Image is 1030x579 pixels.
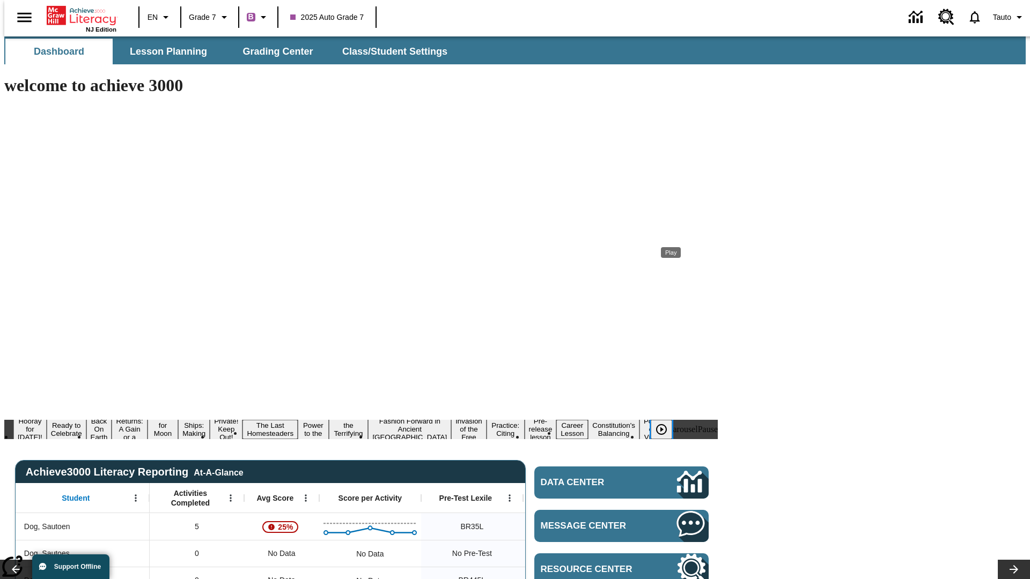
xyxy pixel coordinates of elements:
[541,521,645,531] span: Message Center
[4,36,1026,64] div: SubNavbar
[932,3,961,32] a: Resource Center, Will open in new tab
[143,8,177,27] button: Language: EN, Select a language
[329,412,369,447] button: Slide 10 Attack of the Terrifying Tomatoes
[651,420,672,439] button: Play
[993,12,1011,23] span: Tauto
[556,420,588,439] button: Slide 15 Career Lesson
[368,415,451,443] button: Slide 11 Fashion Forward in Ancient Rome
[652,425,718,434] div: heroCarouselPause
[451,407,487,451] button: Slide 12 The Invasion of the Free CD
[178,412,210,447] button: Slide 6 Cruise Ships: Making Waves
[242,8,274,27] button: Boost Class color is purple. Change class color
[961,3,989,31] a: Notifications
[342,46,447,58] span: Class/Student Settings
[13,415,47,443] button: Slide 1 Hooray for Constitution Day!
[112,407,147,451] button: Slide 4 Free Returns: A Gain or a Drain?
[150,540,244,567] div: 0, Dog, Sautoes
[274,517,297,537] span: 25%
[224,39,332,64] button: Grading Center
[262,543,300,565] span: No Data
[651,420,683,439] div: Play
[351,543,389,565] div: No Data, Dog, Sautoes
[128,490,144,506] button: Open Menu
[242,420,298,439] button: Slide 8 The Last Homesteaders
[115,39,222,64] button: Lesson Planning
[541,564,645,575] span: Resource Center
[4,76,718,95] h1: welcome to achieve 3000
[47,5,116,26] a: Home
[189,12,216,23] span: Grade 7
[86,26,116,33] span: NJ Edition
[4,39,457,64] div: SubNavbar
[130,46,207,58] span: Lesson Planning
[339,493,402,503] span: Score per Activity
[34,46,84,58] span: Dashboard
[588,412,639,447] button: Slide 16 The Constitution's Balancing Act
[195,548,199,559] span: 0
[298,490,314,506] button: Open Menu
[150,513,244,540] div: 5, Dog, Sautoen
[523,513,625,540] div: 35 Lexile, ER, Based on the Lexile Reading measure, student is an Emerging Reader (ER) and will h...
[62,493,90,503] span: Student
[523,540,625,567] div: No Data, Dog, Sautoes
[298,412,329,447] button: Slide 9 Solar Power to the People
[989,8,1030,27] button: Profile/Settings
[242,46,313,58] span: Grading Center
[47,4,116,33] div: Home
[223,490,239,506] button: Open Menu
[334,39,456,64] button: Class/Student Settings
[534,510,709,542] a: Message Center
[185,8,235,27] button: Grade: Grade 7, Select a grade
[525,415,557,443] button: Slide 14 Pre-release lesson
[661,247,681,258] div: Play
[290,12,364,23] span: 2025 Auto Grade 7
[47,412,86,447] button: Slide 2 Get Ready to Celebrate Juneteenth!
[248,10,254,24] span: B
[210,415,242,443] button: Slide 7 Private! Keep Out!
[86,415,112,443] button: Slide 3 Back On Earth
[155,488,226,508] span: Activities Completed
[244,513,319,540] div: , 25%, Attention! This student's Average First Try Score of 25% is below 65%, Dog, Sautoen
[26,466,244,478] span: Achieve3000 Literacy Reporting
[452,548,492,559] span: No Pre-Test, Dog, Sautoes
[24,521,70,532] span: Dog, Sautoen
[534,466,709,499] a: Data Center
[148,12,158,23] span: EN
[244,540,319,567] div: No Data, Dog, Sautoes
[502,490,518,506] button: Open Menu
[195,521,199,532] span: 5
[487,412,525,447] button: Slide 13 Mixed Practice: Citing Evidence
[541,477,641,488] span: Data Center
[256,493,293,503] span: Avg Score
[902,3,932,32] a: Data Center
[439,493,492,503] span: Pre-Test Lexile
[460,521,483,532] span: Beginning reader 35 Lexile, Dog, Sautoen
[639,415,664,443] button: Slide 17 Point of View
[9,2,40,33] button: Open side menu
[5,39,113,64] button: Dashboard
[194,466,243,478] div: At-A-Glance
[32,554,109,579] button: Support Offline
[54,563,101,570] span: Support Offline
[24,548,70,559] span: Dog, Sautoes
[998,560,1030,579] button: Lesson carousel, Next
[148,412,178,447] button: Slide 5 Time for Moon Rules?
